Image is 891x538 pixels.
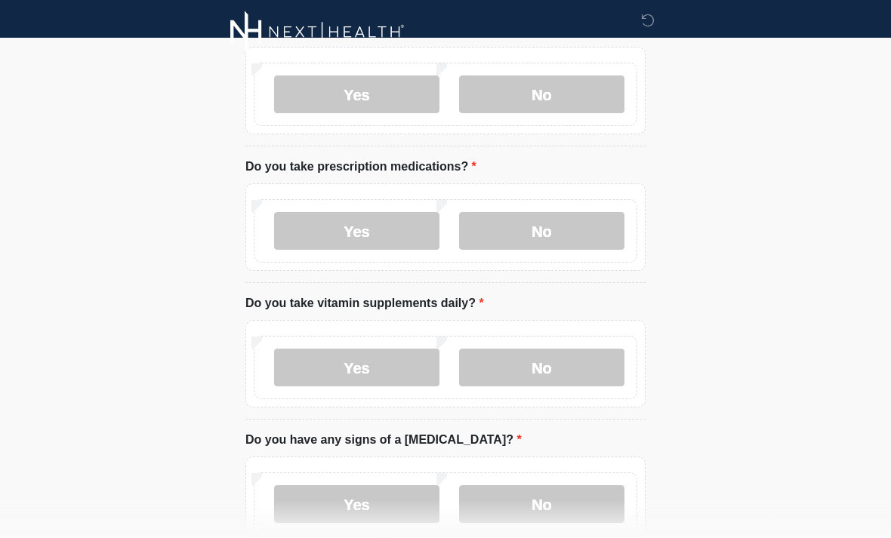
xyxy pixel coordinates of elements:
[459,349,624,387] label: No
[245,295,484,313] label: Do you take vitamin supplements daily?
[245,158,476,177] label: Do you take prescription medications?
[274,213,439,251] label: Yes
[230,11,405,53] img: Next-Health Logo
[459,76,624,114] label: No
[245,432,522,450] label: Do you have any signs of a [MEDICAL_DATA]?
[459,213,624,251] label: No
[274,486,439,524] label: Yes
[274,76,439,114] label: Yes
[459,486,624,524] label: No
[274,349,439,387] label: Yes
